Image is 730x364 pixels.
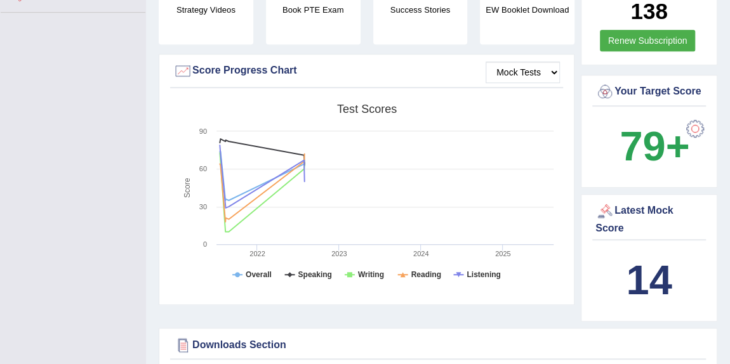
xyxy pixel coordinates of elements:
text: 2025 [495,250,510,257]
div: Latest Mock Score [595,202,703,236]
h4: EW Booklet Download [480,3,574,16]
div: Downloads Section [173,335,703,354]
text: 0 [203,240,207,248]
text: 2022 [249,250,265,257]
tspan: Score [183,178,192,198]
tspan: Writing [358,270,384,279]
b: 14 [626,257,672,303]
div: Your Target Score [595,82,703,101]
tspan: Overall [246,270,272,279]
a: Renew Subscription [600,30,696,51]
tspan: Reading [411,270,441,279]
h4: Strategy Videos [159,3,253,16]
text: 2023 [331,250,347,257]
div: Score Progress Chart [173,62,560,81]
h4: Success Stories [373,3,468,16]
tspan: Listening [467,270,500,279]
tspan: Test scores [337,103,397,115]
text: 2024 [413,250,428,257]
text: 30 [199,203,207,211]
tspan: Speaking [298,270,331,279]
b: 79+ [620,123,689,169]
text: 90 [199,127,207,135]
text: 60 [199,165,207,172]
h4: Book PTE Exam [266,3,361,16]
